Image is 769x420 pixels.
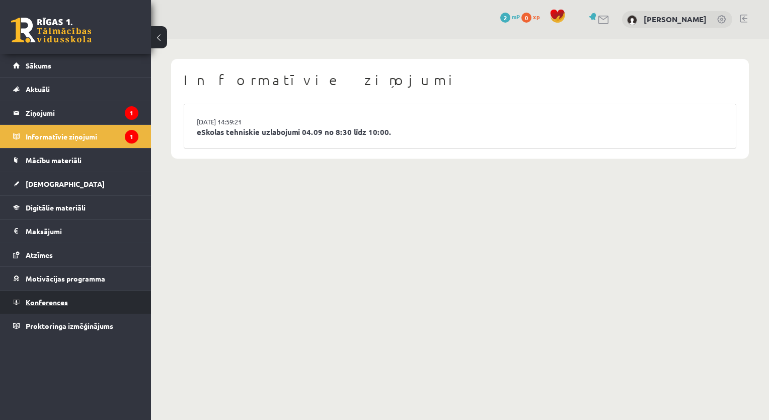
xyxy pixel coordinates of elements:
[13,314,138,337] a: Proktoringa izmēģinājums
[26,220,138,243] legend: Maksājumi
[13,267,138,290] a: Motivācijas programma
[26,250,53,259] span: Atzīmes
[26,101,138,124] legend: Ziņojumi
[26,203,86,212] span: Digitālie materiāli
[13,125,138,148] a: Informatīvie ziņojumi1
[125,130,138,144] i: 1
[26,85,50,94] span: Aktuāli
[13,291,138,314] a: Konferences
[26,156,82,165] span: Mācību materiāli
[13,54,138,77] a: Sākums
[500,13,520,21] a: 2 mP
[13,78,138,101] a: Aktuāli
[184,72,736,89] h1: Informatīvie ziņojumi
[13,101,138,124] a: Ziņojumi1
[533,13,540,21] span: xp
[521,13,545,21] a: 0 xp
[197,126,723,138] a: eSkolas tehniskie uzlabojumi 04.09 no 8:30 līdz 10:00.
[26,274,105,283] span: Motivācijas programma
[644,14,707,24] a: [PERSON_NAME]
[13,172,138,195] a: [DEMOGRAPHIC_DATA]
[26,179,105,188] span: [DEMOGRAPHIC_DATA]
[26,321,113,330] span: Proktoringa izmēģinājums
[500,13,510,23] span: 2
[125,106,138,120] i: 1
[13,243,138,266] a: Atzīmes
[26,125,138,148] legend: Informatīvie ziņojumi
[13,220,138,243] a: Maksājumi
[13,149,138,172] a: Mācību materiāli
[512,13,520,21] span: mP
[26,298,68,307] span: Konferences
[521,13,531,23] span: 0
[26,61,51,70] span: Sākums
[627,15,637,25] img: Ritvars Kleins
[13,196,138,219] a: Digitālie materiāli
[197,117,272,127] a: [DATE] 14:59:21
[11,18,92,43] a: Rīgas 1. Tālmācības vidusskola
